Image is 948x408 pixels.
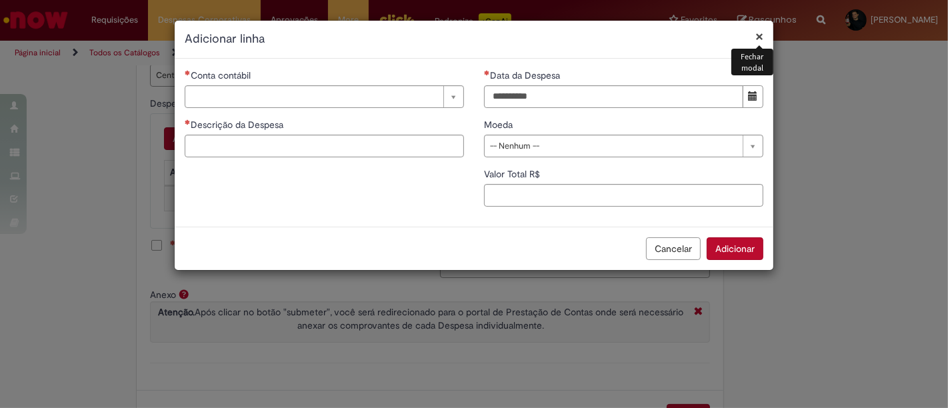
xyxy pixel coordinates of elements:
[490,69,563,81] span: Data da Despesa
[484,184,763,207] input: Valor Total R$
[707,237,763,260] button: Adicionar
[484,70,490,75] span: Necessários
[185,135,464,157] input: Descrição da Despesa
[743,85,763,108] button: Mostrar calendário para Data da Despesa
[755,29,763,43] button: Fechar modal
[731,49,773,75] div: Fechar modal
[185,85,464,108] a: Limpar campo Conta contábil
[185,31,763,48] h2: Adicionar linha
[490,135,736,157] span: -- Nenhum --
[646,237,701,260] button: Cancelar
[191,69,253,81] span: Necessários - Conta contábil
[185,70,191,75] span: Necessários
[484,119,515,131] span: Moeda
[484,168,543,180] span: Valor Total R$
[185,119,191,125] span: Necessários
[191,119,286,131] span: Descrição da Despesa
[484,85,743,108] input: Data da Despesa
